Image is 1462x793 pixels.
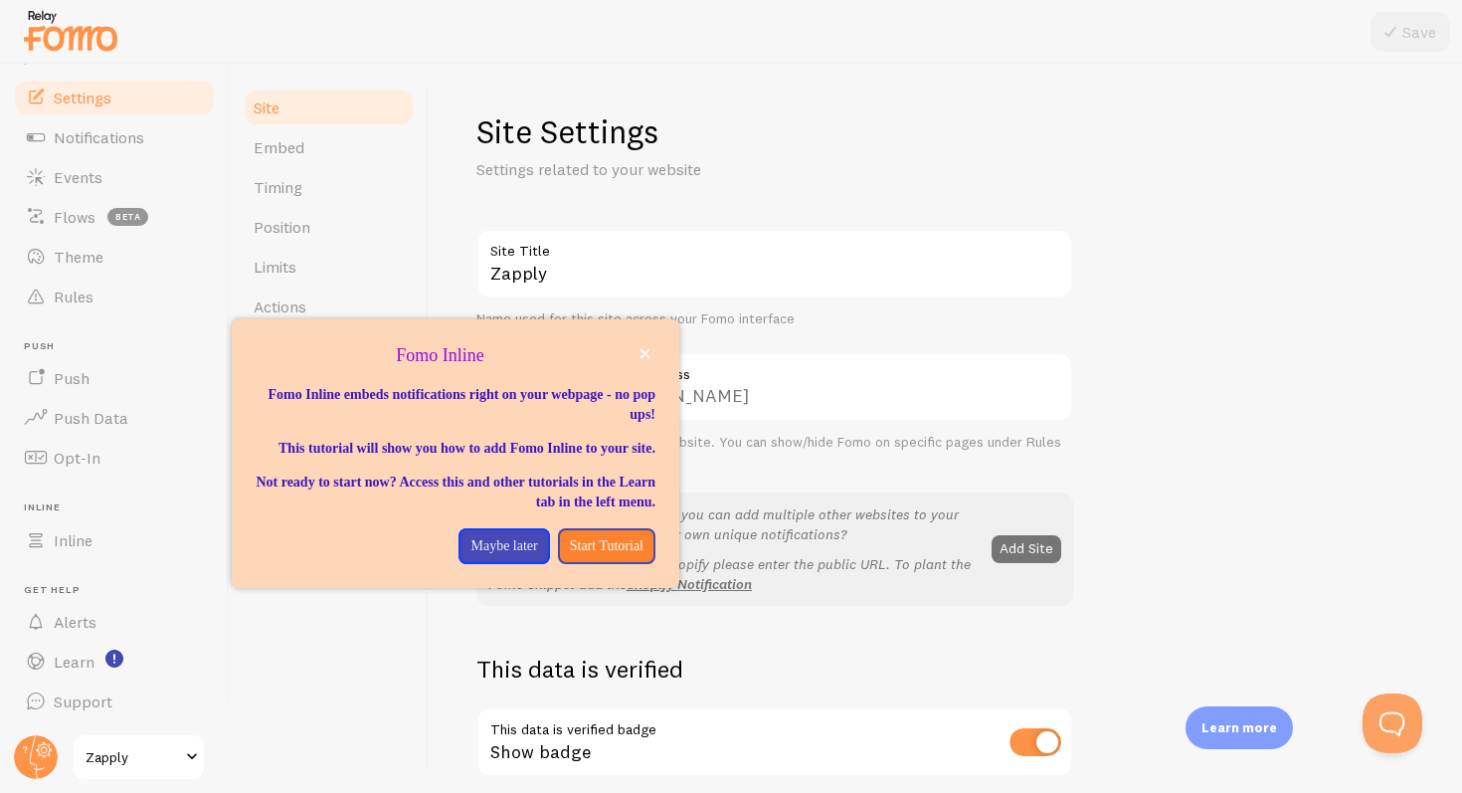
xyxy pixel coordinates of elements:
p: Start Tutorial [570,536,643,556]
p: Not ready to start now? Access this and other tutorials in the Learn tab in the left menu. [256,473,655,512]
span: Push [24,340,217,353]
p: If the site is also hosted by Shopify please enter the public URL. To plant the Fomo snippet add the [488,554,980,594]
a: Support [12,682,217,721]
span: Push [54,368,90,388]
a: Push Data [12,398,217,438]
span: Settings [54,88,111,107]
span: Learn [54,652,94,672]
a: Flows beta [12,197,217,237]
span: Rules [54,287,93,306]
span: Site [254,98,279,117]
button: close, [635,343,655,364]
span: Inline [54,530,92,550]
button: Maybe later [458,528,549,564]
p: Learn more [1201,718,1277,737]
a: Timing [242,167,416,207]
label: Site Address [596,352,1073,386]
span: Get Help [24,584,217,597]
a: Position [242,207,416,247]
a: Opt-In [12,438,217,478]
a: Limits [242,247,416,287]
a: Push [12,358,217,398]
button: Add Site [992,535,1061,563]
span: Actions [254,297,306,316]
p: Maybe later [470,536,537,556]
span: Position [254,217,310,237]
span: Notifications [54,127,144,147]
span: Zapply [86,745,180,769]
div: Show badge [476,707,1073,780]
a: Zapply [72,733,206,781]
h1: Site Settings [476,111,1073,152]
span: Push Data [54,408,128,428]
a: Rules [12,277,217,316]
img: fomo-relay-logo-orange.svg [21,5,120,56]
p: Fomo Inline [256,343,655,369]
a: Learn [12,642,217,682]
a: Actions [242,287,416,326]
p: Fomo Inline embeds notifications right on your webpage - no pop ups! [256,385,655,425]
div: Learn more [1186,706,1293,749]
a: Shopify Notification [627,575,752,593]
span: Theme [54,247,103,267]
a: Notifications [12,117,217,157]
span: Limits [254,257,296,277]
span: Opt-In [54,448,100,468]
div: This is likely the root of your website. You can show/hide Fomo on specific pages under Rules tab [476,434,1073,469]
a: Embed [242,127,416,167]
span: Events [54,167,102,187]
p: Did you know that with Fomo, you can add multiple other websites to your Fomo account, each with ... [488,504,980,544]
div: Name used for this site across your Fomo interface [476,310,1073,328]
a: Alerts [12,602,217,642]
span: Alerts [54,612,96,632]
span: beta [107,208,148,226]
div: Fomo Inline [232,319,679,588]
label: Site Title [476,229,1073,263]
span: Inline [24,501,217,514]
a: Settings [12,78,217,117]
span: Support [54,692,112,711]
p: This tutorial will show you how to add Fomo Inline to your site. [256,439,655,459]
button: Start Tutorial [558,528,655,564]
h2: This data is verified [476,654,1073,685]
span: Embed [254,137,304,157]
svg: <p>Watch New Feature Tutorials!</p> [105,650,123,668]
a: Inline [12,520,217,560]
iframe: Help Scout Beacon - Open [1363,694,1422,753]
span: Timing [254,177,302,197]
a: Site [242,88,416,127]
a: Theme [12,237,217,277]
p: Settings related to your website [476,158,954,181]
span: Flows [54,207,95,227]
a: Events [12,157,217,197]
